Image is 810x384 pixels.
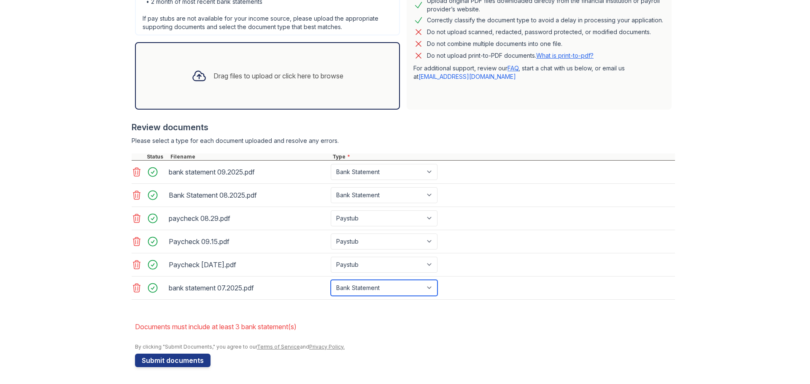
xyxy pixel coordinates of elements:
div: Do not combine multiple documents into one file. [427,39,562,49]
div: Bank Statement 08.2025.pdf [169,188,327,202]
div: Paycheck 09.15.pdf [169,235,327,248]
div: Status [145,153,169,160]
div: paycheck 08.29.pdf [169,212,327,225]
div: Correctly classify the document type to avoid a delay in processing your application. [427,15,663,25]
p: For additional support, review our , start a chat with us below, or email us at [413,64,665,81]
div: bank statement 07.2025.pdf [169,281,327,295]
a: FAQ [508,64,518,72]
div: Review documents [132,121,675,133]
div: Please select a type for each document uploaded and resolve any errors. [132,137,675,145]
div: Filename [169,153,331,160]
p: Do not upload print-to-PDF documents. [427,51,594,60]
a: Privacy Policy. [309,344,345,350]
li: Documents must include at least 3 bank statement(s) [135,318,675,335]
div: Drag files to upload or click here to browse [213,71,343,81]
a: Terms of Service [257,344,300,350]
div: Do not upload scanned, redacted, password protected, or modified documents. [427,27,651,37]
div: bank statement 09.2025.pdf [169,165,327,179]
a: What is print-to-pdf? [536,52,594,59]
button: Submit documents [135,354,211,367]
div: By clicking "Submit Documents," you agree to our and [135,344,675,350]
a: [EMAIL_ADDRESS][DOMAIN_NAME] [418,73,516,80]
div: Type [331,153,675,160]
div: Paycheck [DATE].pdf [169,258,327,271]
